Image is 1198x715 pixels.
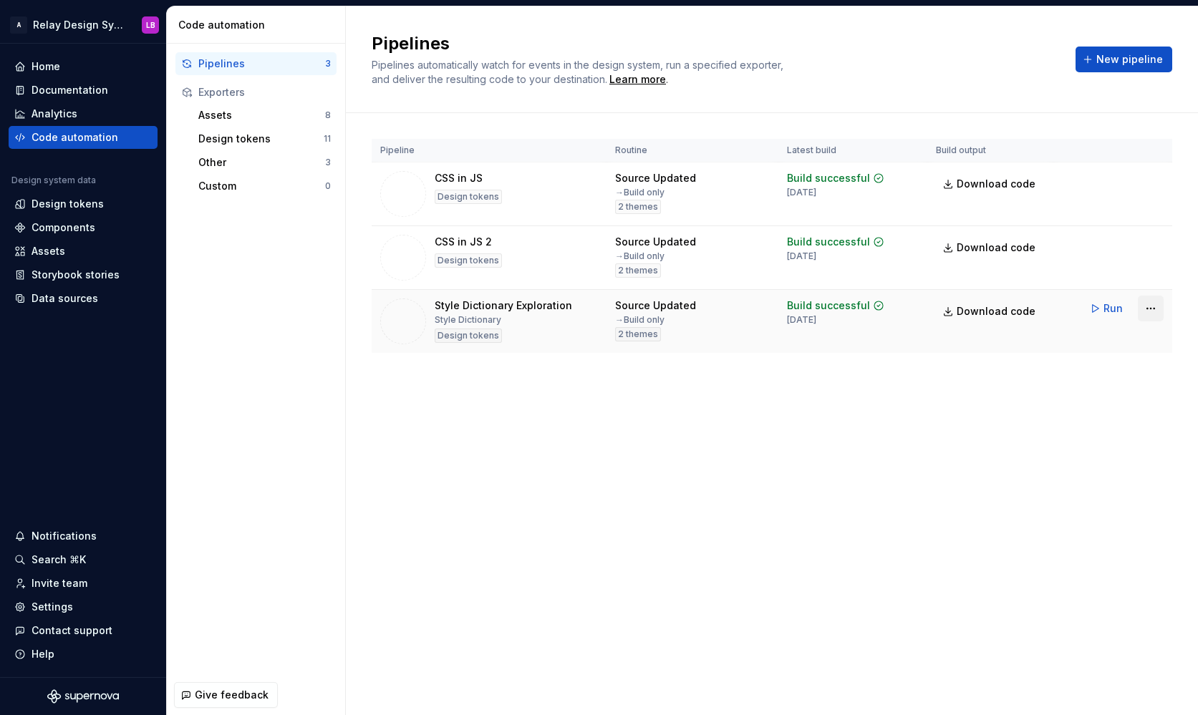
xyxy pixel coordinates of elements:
th: Pipeline [372,139,607,162]
div: CSS in JS [435,171,483,185]
a: Components [9,216,158,239]
div: Settings [32,600,73,614]
button: Pipelines3 [175,52,337,75]
button: New pipeline [1076,47,1172,72]
div: Build successful [787,235,870,249]
div: Search ⌘K [32,553,86,567]
button: Run [1083,296,1132,321]
div: CSS in JS 2 [435,235,492,249]
div: Assets [32,244,65,258]
button: Give feedback [174,682,278,708]
div: [DATE] [787,251,816,262]
span: . [607,74,668,85]
div: Pipelines [198,57,325,71]
a: Assets [9,240,158,263]
div: Learn more [609,72,666,87]
a: Code automation [9,126,158,149]
a: Storybook stories [9,263,158,286]
a: Design tokens [9,193,158,215]
div: Documentation [32,83,108,97]
div: → Build only [615,251,665,262]
svg: Supernova Logo [47,689,119,704]
div: 11 [324,133,331,145]
button: Custom0 [193,175,337,198]
span: 2 themes [618,265,658,276]
a: Settings [9,595,158,618]
a: Analytics [9,102,158,125]
button: Other3 [193,151,337,174]
span: Download code [957,240,1035,255]
div: Design tokens [198,132,324,146]
span: New pipeline [1096,52,1163,67]
div: [DATE] [787,187,816,198]
div: Design tokens [435,253,502,268]
div: Custom [198,179,325,193]
div: Assets [198,108,325,122]
div: Analytics [32,107,77,121]
div: Build successful [787,171,870,185]
div: Style Dictionary [435,314,501,326]
span: Run [1103,301,1123,316]
button: Assets8 [193,104,337,127]
div: 8 [325,110,331,121]
div: Invite team [32,576,87,590]
div: Design tokens [435,329,502,343]
th: Build output [927,139,1053,162]
th: Routine [607,139,778,162]
div: Style Dictionary Exploration [435,298,572,313]
div: Build successful [787,298,870,313]
button: Design tokens11 [193,127,337,150]
div: Contact support [32,623,112,638]
span: Download code [957,177,1035,191]
div: Data sources [32,291,98,306]
span: Pipelines automatically watch for events in the design system, run a specified exporter, and deli... [372,59,786,85]
div: Home [32,59,60,74]
button: Search ⌘K [9,548,158,571]
div: Code automation [32,130,118,145]
button: ARelay Design SystemLB [3,9,163,40]
button: Notifications [9,525,158,548]
a: Data sources [9,287,158,310]
span: 2 themes [618,329,658,340]
div: → Build only [615,314,665,326]
h2: Pipelines [372,32,1058,55]
a: Download code [936,235,1045,261]
div: Notifications [32,529,97,543]
div: LB [146,19,155,31]
div: 3 [325,58,331,69]
a: Documentation [9,79,158,102]
th: Latest build [778,139,927,162]
span: Give feedback [195,688,269,702]
div: Design tokens [32,197,104,211]
span: 2 themes [618,201,658,213]
button: Contact support [9,619,158,642]
div: Help [32,647,54,661]
div: Exporters [198,85,331,99]
a: Invite team [9,572,158,595]
a: Home [9,55,158,78]
div: [DATE] [787,314,816,326]
div: Source Updated [615,171,696,185]
a: Download code [936,298,1045,324]
div: → Build only [615,187,665,198]
div: Source Updated [615,298,696,313]
div: Storybook stories [32,268,120,282]
div: 0 [325,180,331,192]
a: Download code [936,171,1045,197]
div: Source Updated [615,235,696,249]
div: Design tokens [435,190,502,204]
div: Other [198,155,325,170]
button: Help [9,643,158,666]
span: Download code [957,304,1035,318]
div: Components [32,220,95,235]
div: A [10,16,27,34]
div: 3 [325,157,331,168]
div: Code automation [178,18,339,32]
div: Design system data [11,175,96,186]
